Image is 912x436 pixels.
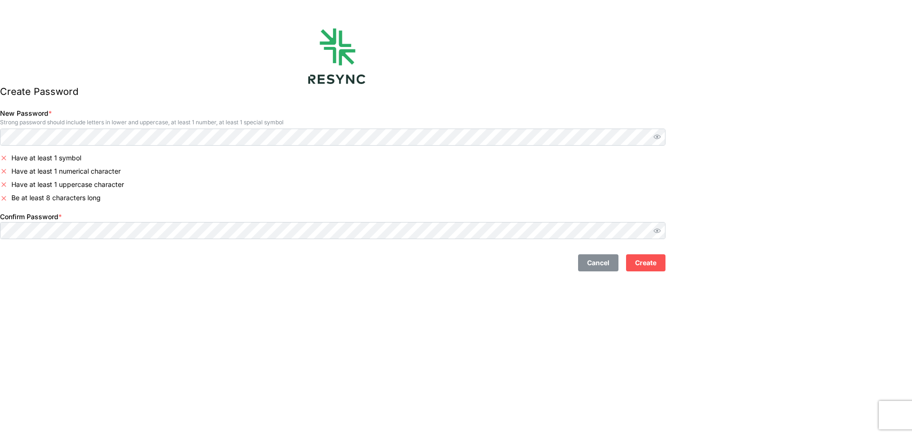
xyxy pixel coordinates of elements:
[635,255,656,271] span: Create
[578,254,618,271] button: Cancel
[11,153,81,163] p: Have at least 1 symbol
[308,28,365,84] img: logo
[11,180,124,189] p: Have at least 1 uppercase character
[11,167,121,176] p: Have at least 1 numerical character
[11,193,101,203] p: Be at least 8 characters long
[587,255,609,271] span: Cancel
[626,254,665,271] button: Create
